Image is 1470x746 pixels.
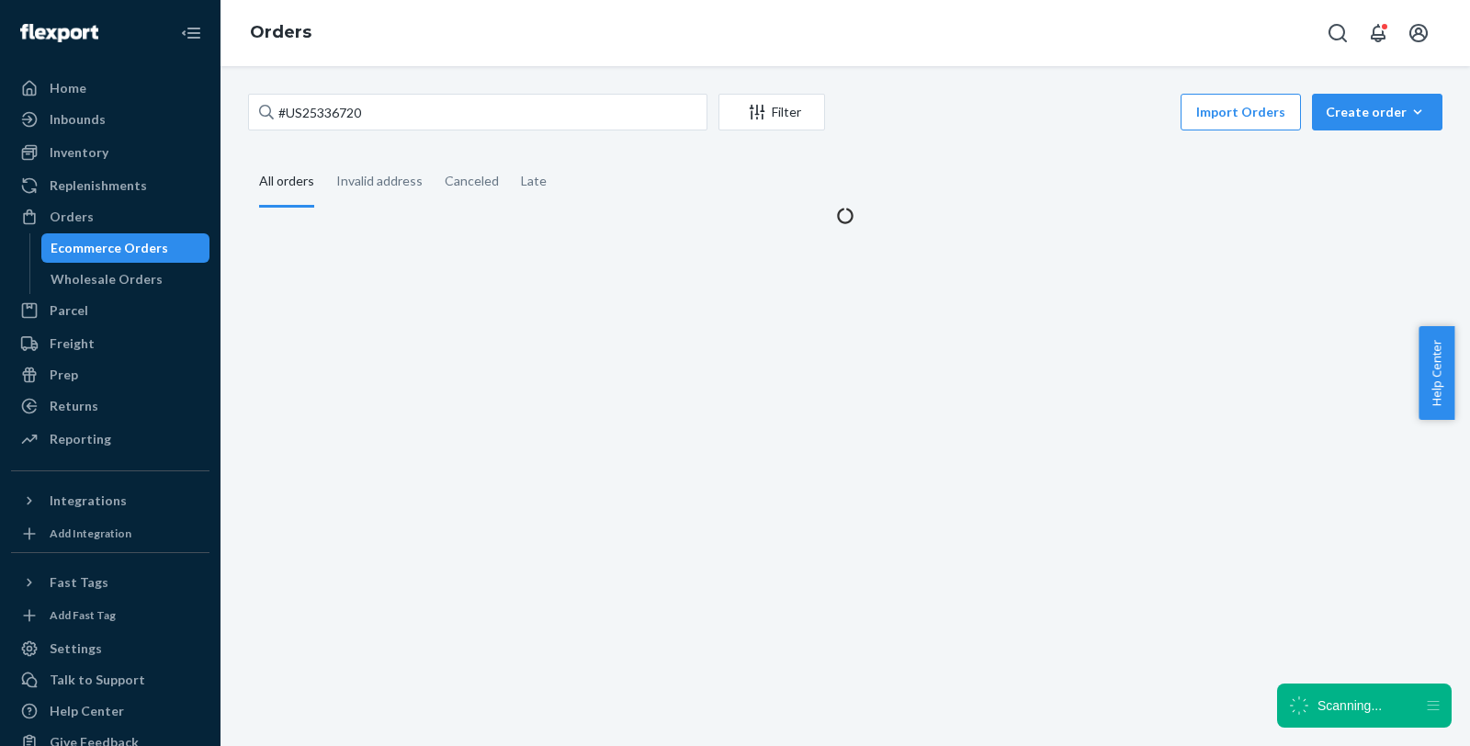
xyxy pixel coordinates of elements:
div: Late [521,157,547,205]
button: Open account menu [1400,15,1437,51]
a: Inbounds [11,105,209,134]
div: All orders [259,157,314,208]
div: Reporting [50,430,111,448]
div: Inventory [50,143,108,162]
div: Returns [50,397,98,415]
div: Replenishments [50,176,147,195]
button: Integrations [11,486,209,515]
a: Help Center [11,696,209,726]
div: Fast Tags [50,573,108,592]
a: Inventory [11,138,209,167]
a: Settings [11,634,209,663]
div: Help Center [50,702,124,720]
button: Import Orders [1181,94,1301,130]
div: Add Fast Tag [50,607,116,623]
button: Fast Tags [11,568,209,597]
div: Talk to Support [50,671,145,689]
div: Create order [1326,103,1429,121]
a: Prep [11,360,209,390]
a: Reporting [11,424,209,454]
div: Canceled [445,157,499,205]
button: Create order [1312,94,1442,130]
a: Parcel [11,296,209,325]
div: Settings [50,639,102,658]
a: Home [11,73,209,103]
button: Close Navigation [173,15,209,51]
a: Talk to Support [11,665,209,695]
button: Open notifications [1360,15,1396,51]
div: Wholesale Orders [51,270,163,288]
a: Ecommerce Orders [41,233,210,263]
a: Returns [11,391,209,421]
a: Replenishments [11,171,209,200]
img: Flexport logo [20,24,98,42]
div: Integrations [50,492,127,510]
button: Open Search Box [1319,15,1356,51]
div: Inbounds [50,110,106,129]
div: Ecommerce Orders [51,239,168,257]
a: Freight [11,329,209,358]
div: Orders [50,208,94,226]
ol: breadcrumbs [235,6,326,60]
div: Parcel [50,301,88,320]
div: Filter [719,103,824,121]
a: Add Integration [11,523,209,545]
button: Filter [718,94,825,130]
a: Orders [250,22,311,42]
a: Orders [11,202,209,232]
button: Help Center [1419,326,1454,420]
div: Home [50,79,86,97]
a: Wholesale Orders [41,265,210,294]
div: Add Integration [50,526,131,541]
div: Prep [50,366,78,384]
input: Search orders [248,94,707,130]
div: Freight [50,334,95,353]
a: Add Fast Tag [11,605,209,627]
div: Invalid address [336,157,423,205]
